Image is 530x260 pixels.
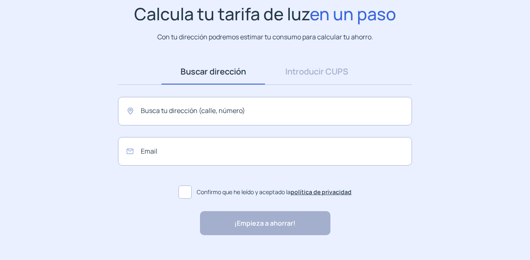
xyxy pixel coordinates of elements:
[161,59,265,84] a: Buscar dirección
[134,4,396,24] h1: Calcula tu tarifa de luz
[157,32,373,42] p: Con tu dirección podremos estimar tu consumo para calcular tu ahorro.
[291,188,352,196] a: política de privacidad
[310,2,396,25] span: en un paso
[265,59,369,84] a: Introducir CUPS
[197,188,352,197] span: Confirmo que he leído y aceptado la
